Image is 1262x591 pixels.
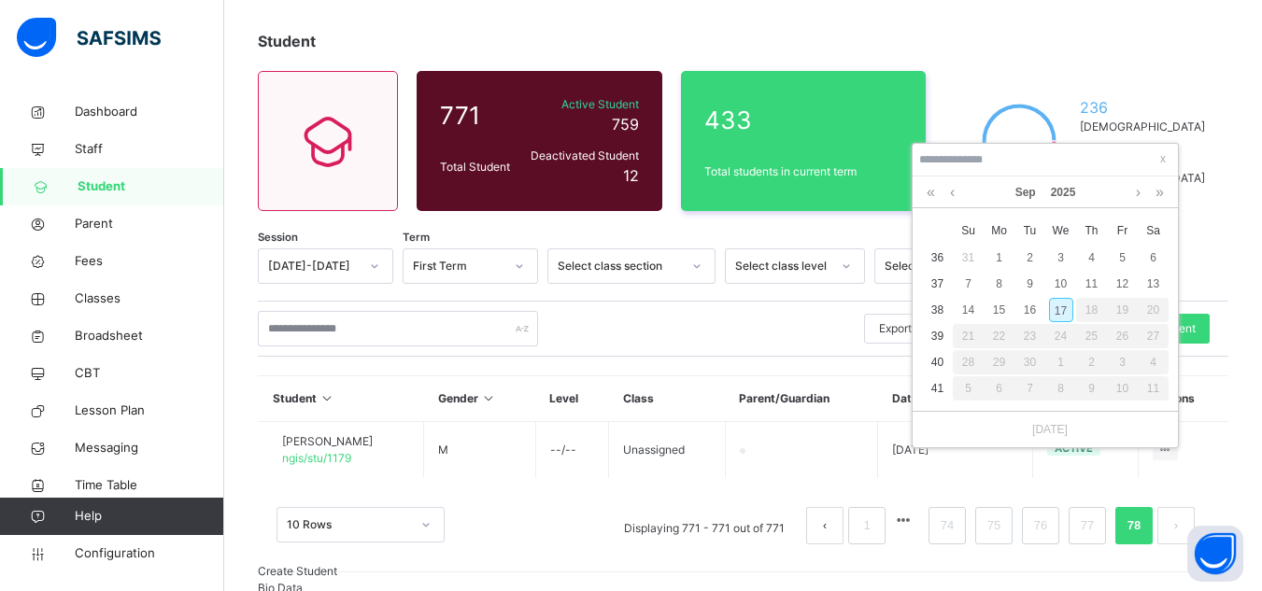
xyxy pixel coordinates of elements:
[1107,297,1138,323] td: September 19, 2025
[1107,217,1138,245] th: Fri
[424,376,535,422] th: Gender
[1014,324,1045,348] div: 23
[75,103,224,121] span: Dashboard
[987,298,1012,322] div: 15
[1080,96,1205,119] span: 236
[1141,246,1166,270] div: 6
[982,514,1006,538] a: 75
[987,246,1012,270] div: 1
[481,391,497,405] i: Sort in Ascending Order
[440,97,518,134] span: 771
[75,544,223,563] span: Configuration
[953,271,984,297] td: September 7, 2025
[922,245,953,271] td: 36
[922,271,953,297] td: 37
[1138,297,1169,323] td: September 20, 2025
[609,376,726,422] th: Class
[922,323,953,349] td: 39
[984,349,1014,375] td: September 29, 2025
[957,272,981,296] div: 7
[413,258,503,274] div: First Term
[612,115,639,134] span: 759
[1022,507,1059,544] li: 76
[1045,350,1076,374] div: 1
[953,217,984,245] th: Sun
[1076,324,1107,348] div: 25
[259,376,424,422] th: Student
[258,230,298,246] span: Session
[987,272,1012,296] div: 8
[1045,324,1076,348] div: 24
[268,258,359,274] div: [DATE]-[DATE]
[1138,245,1169,271] td: September 6, 2025
[953,323,984,349] td: September 21, 2025
[922,375,953,401] td: 41
[953,324,984,348] div: 21
[953,375,984,401] td: October 5, 2025
[984,376,1014,401] div: 6
[1138,217,1169,245] th: Sat
[1055,442,1093,455] span: active
[806,507,844,544] li: 上一页
[527,148,639,164] span: Deactivated Student
[1018,298,1042,322] div: 16
[806,507,844,544] button: prev page
[922,349,953,375] td: 40
[1069,507,1106,544] li: 77
[848,507,886,544] li: 1
[1045,375,1076,401] td: October 8, 2025
[1045,297,1076,323] td: September 17, 2025
[75,364,224,383] span: CBT
[1157,507,1195,544] li: 下一页
[1014,375,1045,401] td: October 7, 2025
[984,297,1014,323] td: September 15, 2025
[1080,272,1104,296] div: 11
[1045,323,1076,349] td: September 24, 2025
[1107,375,1138,401] td: October 10, 2025
[984,222,1014,239] span: Mo
[75,140,224,159] span: Staff
[953,350,984,374] div: 28
[975,507,1013,544] li: 75
[984,217,1014,245] th: Mon
[984,350,1014,374] div: 29
[1138,349,1169,375] td: October 4, 2025
[1045,245,1076,271] td: September 3, 2025
[953,245,984,271] td: August 31, 2025
[1107,323,1138,349] td: September 26, 2025
[1014,217,1045,245] th: Tue
[890,507,916,533] li: 向前 5 页
[704,102,903,138] span: 433
[1049,272,1073,296] div: 10
[1157,507,1195,544] button: next page
[1014,323,1045,349] td: September 23, 2025
[75,476,224,495] span: Time Table
[1014,271,1045,297] td: September 9, 2025
[1139,376,1229,422] th: Actions
[1076,298,1107,322] div: 18
[1138,298,1169,322] div: 20
[953,297,984,323] td: September 14, 2025
[1045,222,1076,239] span: We
[527,96,639,113] span: Active Student
[75,507,223,526] span: Help
[1014,350,1045,374] div: 30
[1115,507,1153,544] li: 78
[287,516,410,533] div: 10 Rows
[1008,176,1043,208] a: Sep
[1076,349,1107,375] td: October 2, 2025
[1076,222,1107,239] span: Th
[1107,376,1138,401] div: 10
[1111,272,1135,296] div: 12
[1111,246,1135,270] div: 5
[1138,271,1169,297] td: September 13, 2025
[1080,246,1104,270] div: 4
[1107,324,1138,348] div: 26
[435,154,522,180] div: Total Student
[957,246,981,270] div: 31
[610,507,799,544] li: Displaying 771 - 771 out of 771
[1107,245,1138,271] td: September 5, 2025
[1045,349,1076,375] td: October 1, 2025
[1107,271,1138,297] td: September 12, 2025
[75,439,224,457] span: Messaging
